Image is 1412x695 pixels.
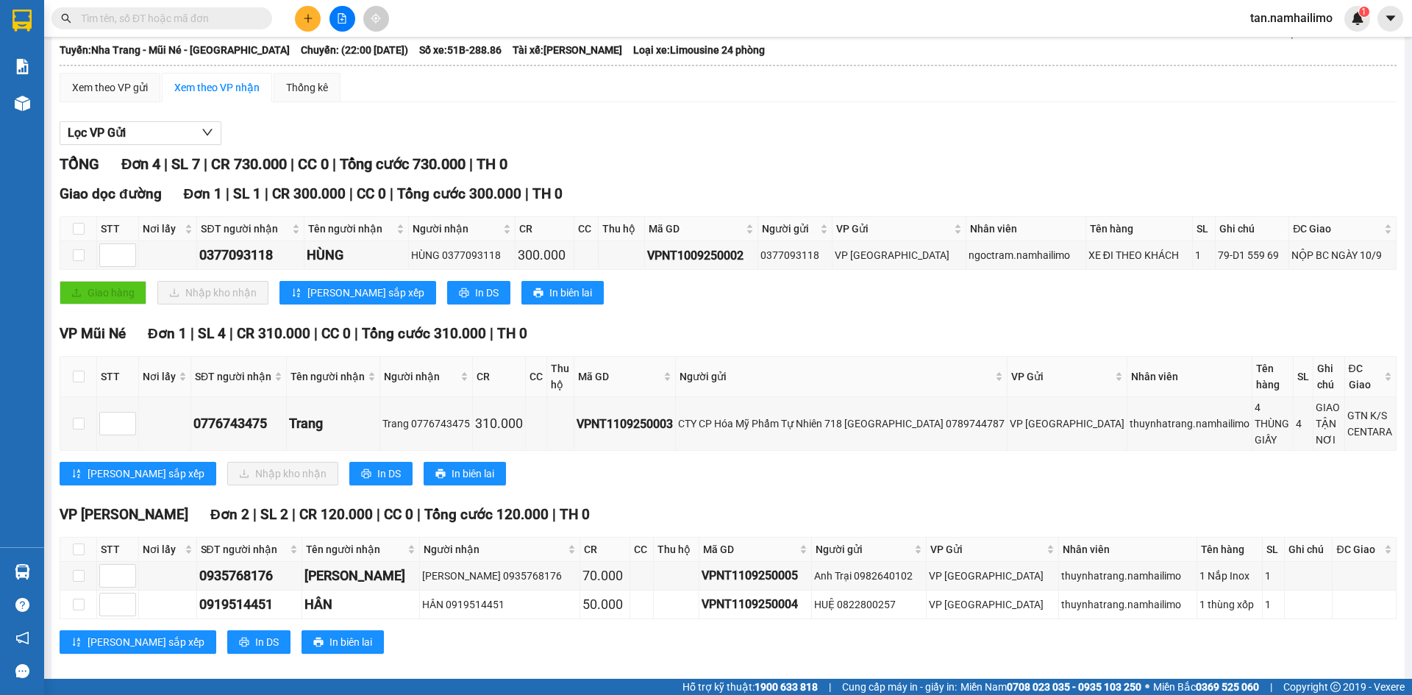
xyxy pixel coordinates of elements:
[497,325,527,342] span: TH 0
[1359,7,1369,17] sup: 1
[289,413,377,434] div: Trang
[832,241,967,270] td: VP Nha Trang
[290,368,365,385] span: Tên người nhận
[71,468,82,480] span: sort-ascending
[1349,360,1381,393] span: ĐC Giao
[1130,416,1249,432] div: thuynhatrang.namhailimo
[829,679,831,695] span: |
[304,566,416,586] div: [PERSON_NAME]
[97,217,139,241] th: STT
[184,185,223,202] span: Đơn 1
[1265,596,1282,613] div: 1
[197,591,303,619] td: 0919514451
[1294,357,1313,397] th: SL
[549,285,592,301] span: In biên lai
[60,44,290,56] b: Tuyến: Nha Trang - Mũi Né - [GEOGRAPHIC_DATA]
[15,96,30,111] img: warehouse-icon
[201,541,288,557] span: SĐT người nhận
[349,185,353,202] span: |
[1153,679,1259,695] span: Miền Bắc
[88,466,204,482] span: [PERSON_NAME] sắp xếp
[287,397,380,451] td: Trang
[1196,681,1259,693] strong: 0369 525 060
[15,664,29,678] span: message
[521,281,604,304] button: printerIn biên lai
[60,325,126,342] span: VP Mũi Né
[202,126,213,138] span: down
[295,6,321,32] button: plus
[649,221,744,237] span: Mã GD
[60,281,146,304] button: uploadGiao hàng
[253,506,257,523] span: |
[290,155,294,173] span: |
[377,506,380,523] span: |
[680,368,992,385] span: Người gửi
[699,562,812,591] td: VPNT1109250005
[447,281,510,304] button: printerIn DS
[239,637,249,649] span: printer
[1127,357,1252,397] th: Nhân viên
[337,13,347,24] span: file-add
[755,681,818,693] strong: 1900 633 818
[1010,416,1124,432] div: VP [GEOGRAPHIC_DATA]
[13,10,32,32] img: logo-vxr
[814,568,924,584] div: Anh Trại 0982640102
[1377,6,1403,32] button: caret-down
[307,285,424,301] span: [PERSON_NAME] sắp xếp
[645,241,759,270] td: VPNT1009250002
[233,185,261,202] span: SL 1
[647,246,756,265] div: VPNT1009250002
[580,538,631,562] th: CR
[340,155,466,173] span: Tổng cước 730.000
[533,288,543,299] span: printer
[424,462,506,485] button: printerIn biên lai
[227,462,338,485] button: downloadNhập kho nhận
[301,42,408,58] span: Chuyến: (22:00 [DATE])
[422,596,577,613] div: HÂN 0919514451
[1384,12,1397,25] span: caret-down
[329,634,372,650] span: In biên lai
[361,468,371,480] span: printer
[836,221,952,237] span: VP Gửi
[97,538,139,562] th: STT
[582,566,628,586] div: 70.000
[699,591,812,619] td: VPNT1109250004
[60,121,221,145] button: Lọc VP Gửi
[97,357,139,397] th: STT
[362,325,486,342] span: Tổng cước 310.000
[1293,221,1381,237] span: ĐC Giao
[72,79,148,96] div: Xem theo VP gửi
[927,562,1059,591] td: VP Nha Trang
[307,245,406,265] div: HÙNG
[211,155,287,173] span: CR 730.000
[299,506,373,523] span: CR 120.000
[68,124,126,142] span: Lọc VP Gửi
[526,357,547,397] th: CC
[633,42,765,58] span: Loại xe: Limousine 24 phòng
[835,247,964,263] div: VP [GEOGRAPHIC_DATA]
[226,185,229,202] span: |
[60,462,216,485] button: sort-ascending[PERSON_NAME] sắp xếp
[413,221,499,237] span: Người nhận
[306,541,404,557] span: Tên người nhận
[304,594,416,615] div: HÂN
[1316,399,1342,448] div: GIAO TẬN NƠI
[71,637,82,649] span: sort-ascending
[272,185,346,202] span: CR 300.000
[490,325,493,342] span: |
[1263,538,1285,562] th: SL
[265,185,268,202] span: |
[473,357,526,397] th: CR
[308,221,393,237] span: Tên người nhận
[15,564,30,580] img: warehouse-icon
[552,506,556,523] span: |
[682,679,818,695] span: Hỗ trợ kỹ thuật:
[929,568,1056,584] div: VP [GEOGRAPHIC_DATA]
[417,506,421,523] span: |
[814,596,924,613] div: HUỆ 0822800257
[384,368,457,385] span: Người nhận
[469,155,473,173] span: |
[599,217,645,241] th: Thu hộ
[303,13,313,24] span: plus
[201,221,289,237] span: SĐT người nhận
